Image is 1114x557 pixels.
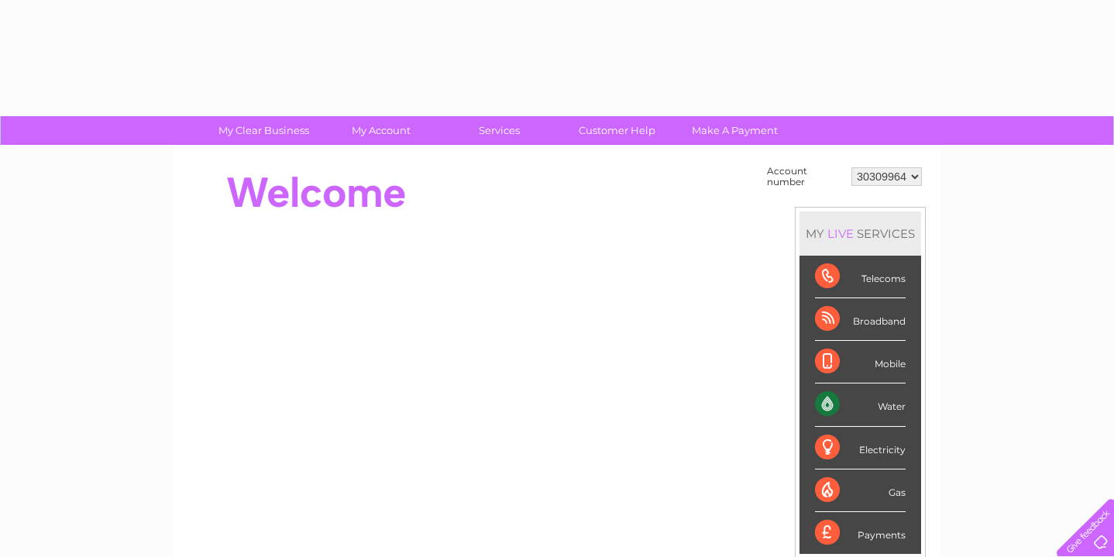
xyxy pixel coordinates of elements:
div: Mobile [815,341,906,383]
div: MY SERVICES [799,211,921,256]
div: Gas [815,469,906,512]
div: Water [815,383,906,426]
a: Make A Payment [671,116,799,145]
a: My Clear Business [200,116,328,145]
div: Electricity [815,427,906,469]
a: Services [435,116,563,145]
a: Customer Help [553,116,681,145]
td: Account number [763,162,848,191]
div: Broadband [815,298,906,341]
div: LIVE [824,226,857,241]
a: My Account [318,116,445,145]
div: Payments [815,512,906,554]
div: Telecoms [815,256,906,298]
